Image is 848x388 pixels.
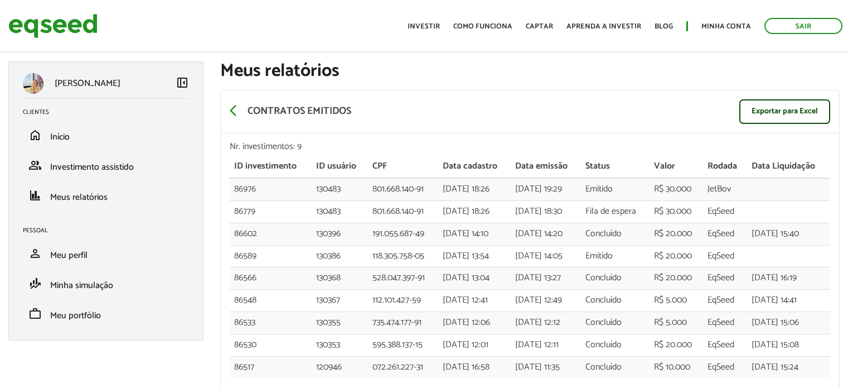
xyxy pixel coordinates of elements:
[703,334,747,356] td: EqSeed
[764,18,842,34] a: Sair
[28,128,42,142] span: home
[312,223,368,245] td: 130396
[511,156,581,178] th: Data emissão
[312,245,368,267] td: 130386
[50,278,113,293] span: Minha simulação
[511,356,581,378] td: [DATE] 11:35
[55,78,120,89] p: [PERSON_NAME]
[650,290,703,312] td: R$ 5.000
[230,356,312,378] td: 86517
[581,290,650,312] td: Concluído
[28,277,42,290] span: finance_mode
[28,307,42,320] span: work
[50,190,108,205] span: Meus relatórios
[312,312,368,334] td: 130355
[650,312,703,334] td: R$ 5.000
[650,267,703,290] td: R$ 20.000
[581,334,650,356] td: Concluído
[50,308,101,323] span: Meu portfólio
[14,180,197,210] li: Meus relatórios
[312,200,368,223] td: 130483
[438,290,511,312] td: [DATE] 12:41
[28,159,42,172] span: group
[28,189,42,202] span: finance
[408,23,440,30] a: Investir
[176,76,189,92] a: Colapsar menu
[581,200,650,223] td: Fila de espera
[703,200,747,223] td: EqSeed
[438,245,511,267] td: [DATE] 13:54
[703,245,747,267] td: EqSeed
[176,76,189,89] span: left_panel_close
[23,189,189,202] a: financeMeus relatórios
[747,290,830,312] td: [DATE] 14:41
[511,312,581,334] td: [DATE] 12:12
[581,245,650,267] td: Emitido
[368,200,438,223] td: 801.668.140-91
[230,156,312,178] th: ID investimento
[703,267,747,290] td: EqSeed
[230,290,312,312] td: 86548
[14,238,197,269] li: Meu perfil
[650,200,703,223] td: R$ 30.000
[511,267,581,290] td: [DATE] 13:27
[50,160,134,175] span: Investimento assistido
[739,99,830,124] a: Exportar para Excel
[230,142,830,151] div: Nr. investimentos: 9
[438,312,511,334] td: [DATE] 12:06
[453,23,512,30] a: Como funciona
[230,312,312,334] td: 86533
[747,356,830,378] td: [DATE] 15:24
[23,227,197,234] h2: Pessoal
[438,200,511,223] td: [DATE] 18:26
[230,223,312,245] td: 86602
[650,156,703,178] th: Valor
[23,307,189,320] a: workMeu portfólio
[23,128,189,142] a: homeInício
[230,104,243,117] span: arrow_back_ios
[438,356,511,378] td: [DATE] 16:58
[50,130,70,145] span: Início
[14,150,197,180] li: Investimento assistido
[230,200,312,223] td: 86779
[526,23,553,30] a: Captar
[703,223,747,245] td: EqSeed
[650,356,703,378] td: R$ 10.000
[230,334,312,356] td: 86530
[312,156,368,178] th: ID usuário
[581,267,650,290] td: Concluído
[312,334,368,356] td: 130353
[230,267,312,290] td: 86566
[368,334,438,356] td: 595.388.137-15
[650,334,703,356] td: R$ 20.000
[368,156,438,178] th: CPF
[703,290,747,312] td: EqSeed
[248,106,351,118] p: Contratos emitidos
[438,156,511,178] th: Data cadastro
[28,247,42,260] span: person
[230,104,243,119] a: arrow_back_ios
[312,356,368,378] td: 120946
[747,334,830,356] td: [DATE] 15:08
[50,248,88,263] span: Meu perfil
[650,223,703,245] td: R$ 20.000
[511,200,581,223] td: [DATE] 18:30
[23,277,189,290] a: finance_modeMinha simulação
[14,299,197,329] li: Meu portfólio
[368,223,438,245] td: 191.055.687-49
[703,312,747,334] td: EqSeed
[23,247,189,260] a: personMeu perfil
[581,356,650,378] td: Concluído
[368,178,438,200] td: 801.668.140-91
[511,178,581,200] td: [DATE] 19:29
[368,267,438,290] td: 528.047.397-91
[703,178,747,200] td: JetBov
[438,178,511,200] td: [DATE] 18:26
[581,312,650,334] td: Concluído
[701,23,751,30] a: Minha conta
[703,156,747,178] th: Rodada
[581,223,650,245] td: Concluído
[368,356,438,378] td: 072.261.227-31
[438,334,511,356] td: [DATE] 12:01
[747,223,830,245] td: [DATE] 15:40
